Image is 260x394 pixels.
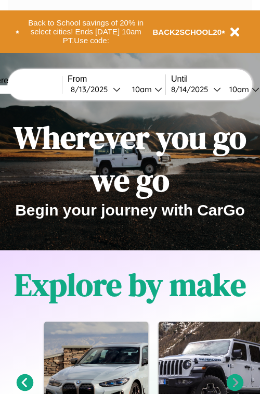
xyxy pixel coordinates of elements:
div: 10am [224,84,252,94]
div: 10am [127,84,154,94]
b: BACK2SCHOOL20 [153,28,222,36]
label: From [68,74,165,84]
button: Back to School savings of 20% in select cities! Ends [DATE] 10am PT.Use code: [19,16,153,48]
div: 8 / 13 / 2025 [71,84,113,94]
button: 10am [124,84,165,95]
h1: Explore by make [15,263,246,306]
button: 8/13/2025 [68,84,124,95]
div: 8 / 14 / 2025 [171,84,213,94]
